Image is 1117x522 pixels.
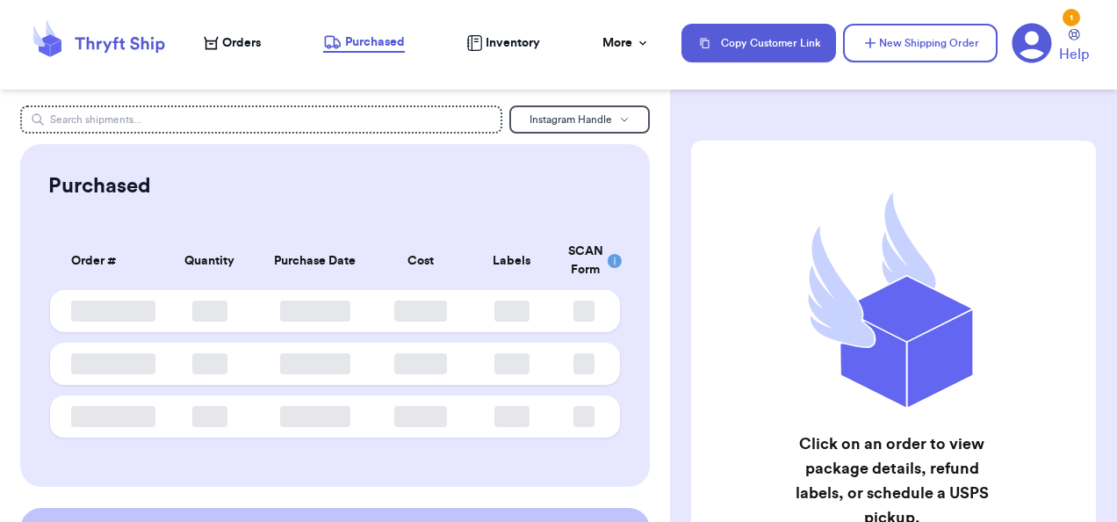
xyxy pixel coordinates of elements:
div: More [602,34,650,52]
span: Help [1059,44,1089,65]
a: Inventory [466,34,540,52]
a: Orders [204,34,261,52]
span: Purchased [345,33,405,51]
div: SCAN Form [568,243,599,279]
a: Purchased [323,33,405,53]
span: Inventory [486,34,540,52]
th: Purchase Date [256,232,375,290]
button: Instagram Handle [509,105,650,134]
th: Order # [50,232,164,290]
span: Orders [222,34,261,52]
th: Cost [375,232,466,290]
a: Help [1059,29,1089,65]
th: Quantity [164,232,256,290]
button: New Shipping Order [843,24,998,62]
button: Copy Customer Link [681,24,836,62]
h2: Purchased [48,172,151,200]
th: Labels [466,232,558,290]
input: Search shipments... [20,105,502,134]
a: 1 [1012,23,1052,63]
span: Instagram Handle [530,114,612,125]
div: 1 [1063,9,1080,26]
